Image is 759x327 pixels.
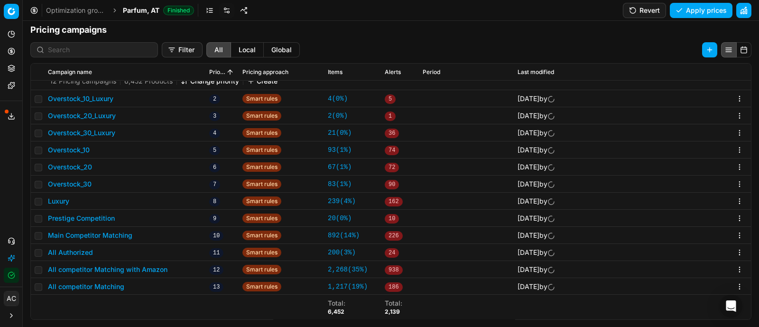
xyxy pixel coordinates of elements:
div: by [518,248,555,257]
span: 10 [209,231,223,241]
nav: breadcrumb [46,6,194,15]
span: Last modified [518,68,554,76]
a: 1,217(19%) [328,282,368,291]
span: 13 [209,282,223,292]
span: Campaign name [48,68,92,76]
span: Smart rules [242,214,281,223]
span: Smart rules [242,162,281,172]
button: Prestige Competition [48,214,115,223]
a: 83(1%) [328,179,352,189]
button: all [206,42,231,57]
button: Overstock_10_Luxury [48,94,113,103]
div: by [518,265,555,274]
button: Luxury [48,196,69,206]
button: All competitor Matching with Amazon [48,265,167,274]
div: by [518,231,555,240]
a: 4(0%) [328,94,348,103]
button: Filter [162,42,203,57]
span: 9 [209,214,220,224]
div: by [518,145,555,155]
span: Smart rules [242,128,281,138]
span: 24 [385,248,399,258]
span: 3 [209,112,220,121]
span: [DATE] [518,231,539,239]
button: Overstock_20_Luxury [48,111,116,121]
button: Overstock_30_Luxury [48,128,115,138]
span: Smart rules [242,145,281,155]
span: [DATE] [518,112,539,120]
a: 239(4%) [328,196,356,206]
a: 93(1%) [328,145,352,155]
button: Create [247,76,278,86]
span: Smart rules [242,231,281,240]
span: 10 [385,214,399,224]
span: Smart rules [242,282,281,291]
div: by [518,282,555,291]
div: by [518,162,555,172]
h1: Pricing campaigns [23,23,759,37]
span: [DATE] [518,180,539,188]
span: [DATE] [518,265,539,273]
button: Overstock_20 [48,162,92,172]
span: 12 Pricing campaigns [50,76,116,86]
span: 186 [385,282,403,292]
span: 6,452 Products [124,76,173,86]
div: Total : [328,299,345,308]
button: AC [4,291,19,306]
span: Priority [209,68,225,76]
button: Apply prices [670,3,732,18]
div: Open Intercom Messenger [720,295,742,318]
span: [DATE] [518,214,539,222]
a: 200(3%) [328,248,356,257]
div: by [518,214,555,223]
a: 20(0%) [328,214,352,223]
span: [DATE] [518,248,539,256]
button: Overstock_10 [48,145,90,155]
span: 7 [209,180,220,189]
span: Finished [163,6,194,15]
span: 8 [209,197,220,206]
a: 892(14%) [328,231,360,240]
span: Alerts [385,68,401,76]
button: Overstock_30 [48,179,92,189]
a: 21(0%) [328,128,352,138]
span: Pricing approach [242,68,288,76]
div: 2,139 [385,308,402,316]
span: 5 [385,94,396,104]
span: Smart rules [242,94,281,103]
div: by [518,179,555,189]
span: 74 [385,146,399,155]
div: by [518,128,555,138]
span: Smart rules [242,265,281,274]
span: Items [328,68,342,76]
span: [DATE] [518,129,539,137]
span: 226 [385,231,403,241]
button: Change priority [181,76,239,86]
div: by [518,196,555,206]
a: 67(1%) [328,162,352,172]
div: by [518,94,555,103]
span: 2 [209,94,220,104]
span: Period [423,68,440,76]
span: 5 [209,146,220,155]
span: Smart rules [242,248,281,257]
span: Smart rules [242,196,281,206]
button: local [231,42,264,57]
span: 6 [209,163,220,172]
input: Search [48,45,152,55]
div: 6,452 [328,308,345,316]
button: Sorted by Priority ascending [225,67,235,77]
span: [DATE] [518,197,539,205]
span: 90 [385,180,399,189]
span: [DATE] [518,146,539,154]
div: Total : [385,299,402,308]
a: 2,268(35%) [328,265,368,274]
span: 36 [385,129,399,138]
span: 162 [385,197,403,206]
span: Smart rules [242,111,281,121]
button: All Authorized [48,248,93,257]
span: Parfum, ATFinished [123,6,194,15]
button: Main Competitor Matching [48,231,132,240]
span: [DATE] [518,94,539,103]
